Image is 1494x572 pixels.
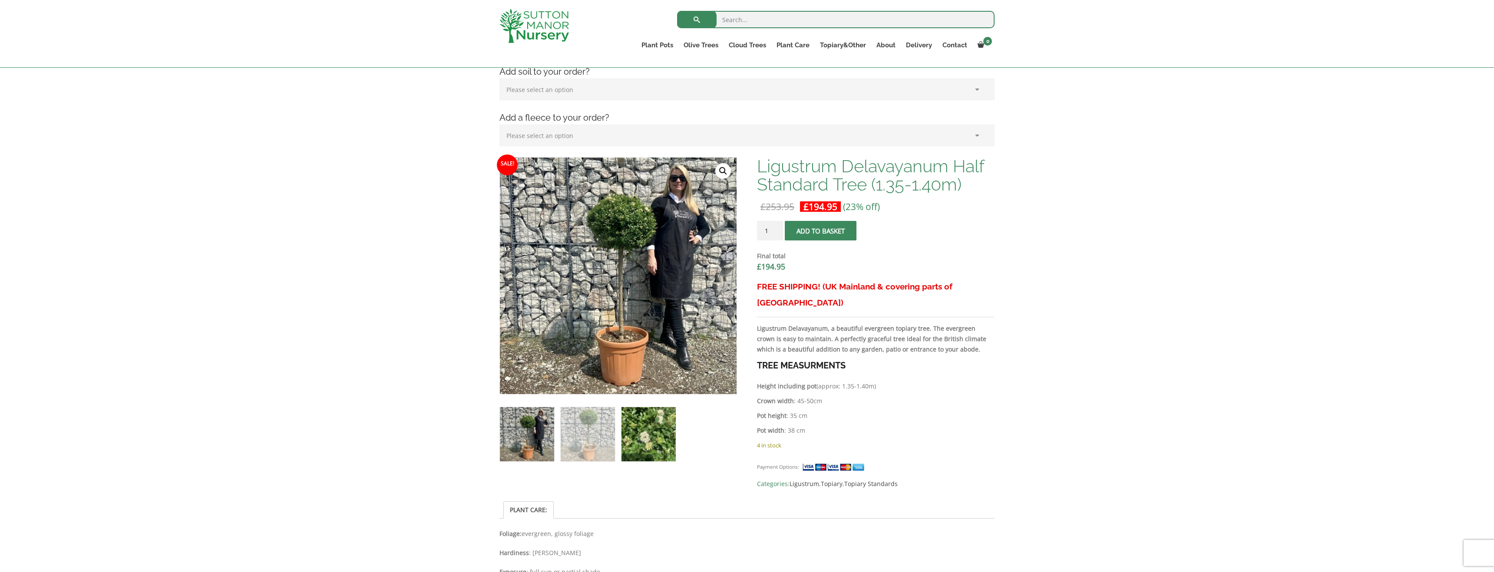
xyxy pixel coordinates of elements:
[871,39,901,51] a: About
[760,201,766,213] span: £
[757,479,995,489] span: Categories: , ,
[821,480,843,488] a: Topiary
[621,407,676,461] img: Ligustrum Delavayanum Half Standard Tree (1.35-1.40m) - Image 3
[757,426,784,434] strong: Pot width
[500,407,554,461] img: Ligustrum Delavayanum Half Standard Tree (1.35-1.40m)
[757,425,995,436] p: : 38 cm
[493,65,1001,79] h4: Add soil to your order?
[499,9,569,43] img: logo
[561,407,615,461] img: Ligustrum Delavayanum Half Standard Tree (1.35-1.40m) - Image 2
[937,39,972,51] a: Contact
[678,39,724,51] a: Olive Trees
[757,261,785,272] bdi: 194.95
[499,548,995,558] p: : [PERSON_NAME]
[757,440,995,450] p: 4 in stock
[636,39,678,51] a: Plant Pots
[843,201,880,213] span: (23% off)
[715,163,731,179] a: View full-screen image gallery
[844,480,898,488] a: Topiary Standards
[760,201,794,213] bdi: 253.95
[499,529,995,539] p: evergreen, glossy foliage
[771,39,815,51] a: Plant Care
[815,39,871,51] a: Topiary&Other
[757,464,799,470] small: Payment Options:
[677,11,995,28] input: Search...
[972,39,995,51] a: 0
[757,411,787,420] strong: Pot height
[785,221,856,240] button: Add to basket
[724,39,771,51] a: Cloud Trees
[757,251,995,261] dt: Final total
[803,201,809,213] span: £
[757,279,995,311] h3: FREE SHIPPING! (UK Mainland & covering parts of [GEOGRAPHIC_DATA])
[757,324,986,353] strong: Ligustrum Delavayanum, a beautiful evergreen topiary tree. The evergreen crown is easy to maintai...
[510,502,547,518] a: PLANT CARE:
[499,549,529,557] strong: Hardiness
[757,360,846,371] strong: TREE MEASURMENTS
[802,463,867,472] img: payment supported
[493,111,1001,125] h4: Add a fleece to your order?
[757,221,783,240] input: Product quantity
[757,382,816,390] strong: Height including pot
[757,396,995,406] p: : 45-50cm
[757,381,995,391] p: (approx: 1.35-1.40m)
[983,37,992,46] span: 0
[790,480,819,488] a: Ligustrum
[757,261,761,272] span: £
[499,529,522,538] strong: Foliage:
[803,201,837,213] bdi: 194.95
[757,157,995,194] h1: Ligustrum Delavayanum Half Standard Tree (1.35-1.40m)
[497,155,518,175] span: Sale!
[757,411,995,421] p: : 35 cm
[757,397,794,405] strong: Crown width
[901,39,937,51] a: Delivery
